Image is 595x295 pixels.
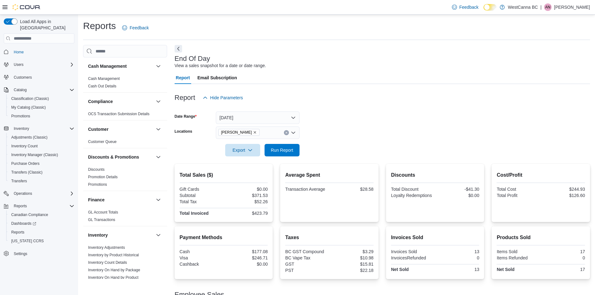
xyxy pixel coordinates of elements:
h2: Taxes [285,234,374,241]
span: Catalog [11,86,74,94]
span: Home [14,50,24,55]
button: Compliance [155,98,162,105]
a: Inventory On Hand by Product [88,275,138,280]
span: Feedback [459,4,478,10]
span: My Catalog (Classic) [9,104,74,111]
span: Export [229,144,256,156]
strong: Net Sold [497,267,514,272]
span: Run Report [271,147,293,153]
button: Classification (Classic) [6,94,77,103]
button: Reports [11,202,29,210]
button: Compliance [88,98,153,105]
span: Home [11,48,74,56]
a: Canadian Compliance [9,211,51,219]
span: Email Subscription [197,71,237,84]
button: Remove WestCanna - Robson from selection in this group [253,130,257,134]
span: Inventory Manager (Classic) [9,151,74,159]
button: Catalog [11,86,29,94]
div: Customer [83,138,167,148]
button: Transfers [6,177,77,185]
a: Classification (Classic) [9,95,52,102]
span: Adjustments (Classic) [11,135,47,140]
span: Settings [14,251,27,256]
div: 17 [542,249,585,254]
div: Total Cost [497,187,539,192]
a: Feedback [120,22,151,34]
button: Reports [6,228,77,237]
a: GL Account Totals [88,210,118,214]
span: Operations [14,191,32,196]
h3: Report [175,94,195,101]
div: InvoicesRefunded [391,255,434,260]
span: Canadian Compliance [11,212,48,217]
a: Feedback [449,1,481,13]
span: Transfers [9,177,74,185]
a: Inventory Manager (Classic) [9,151,61,159]
span: Reports [14,204,27,209]
button: Discounts & Promotions [155,153,162,161]
div: $28.58 [331,187,374,192]
span: Report [176,71,190,84]
div: PST [285,268,328,273]
button: Settings [1,249,77,258]
div: -$41.30 [436,187,479,192]
a: Dashboards [6,219,77,228]
div: Gift Cards [180,187,222,192]
button: Adjustments (Classic) [6,133,77,142]
div: $0.00 [225,262,268,267]
span: Washington CCRS [9,237,74,245]
span: Purchase Orders [9,160,74,167]
div: Discounts & Promotions [83,166,167,191]
span: Dashboards [11,221,36,226]
a: Transfers (Classic) [9,169,45,176]
div: Aryan Nowroozpoordailami [544,3,552,11]
div: Items Refunded [497,255,539,260]
span: Cash Out Details [88,84,117,89]
button: Promotions [6,112,77,120]
span: Inventory Count [11,144,38,149]
button: Customers [1,73,77,82]
div: Finance [83,209,167,226]
nav: Complex example [4,45,74,274]
span: Reports [9,229,74,236]
button: Run Report [265,144,300,156]
div: $177.08 [225,249,268,254]
button: Customer [88,126,153,132]
a: Dashboards [9,220,39,227]
button: Users [11,61,26,68]
button: My Catalog (Classic) [6,103,77,112]
div: $0.00 [436,193,479,198]
button: Next [175,45,182,52]
button: Finance [155,196,162,204]
span: Inventory [11,125,74,132]
button: Users [1,60,77,69]
div: 13 [436,267,479,272]
div: Loyalty Redemptions [391,193,434,198]
a: Inventory Count [9,142,40,150]
h2: Invoices Sold [391,234,479,241]
p: [PERSON_NAME] [554,3,590,11]
a: Cash Out Details [88,84,117,88]
div: Cashback [180,262,222,267]
h3: Inventory [88,232,108,238]
span: Inventory by Product Historical [88,253,139,258]
span: Reports [11,202,74,210]
span: Purchase Orders [11,161,40,166]
span: Users [14,62,23,67]
div: $423.79 [225,211,268,216]
a: OCS Transaction Submission Details [88,112,150,116]
span: Transfers (Classic) [9,169,74,176]
a: Inventory Adjustments [88,245,125,250]
span: Customers [11,73,74,81]
span: Hide Parameters [210,95,243,101]
h2: Products Sold [497,234,585,241]
button: Operations [11,190,35,197]
strong: Total Invoiced [180,211,209,216]
h3: Cash Management [88,63,127,69]
button: Open list of options [291,130,296,135]
button: Finance [88,197,153,203]
span: Users [11,61,74,68]
div: $15.81 [331,262,374,267]
h1: Reports [83,20,116,32]
button: Inventory [1,124,77,133]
